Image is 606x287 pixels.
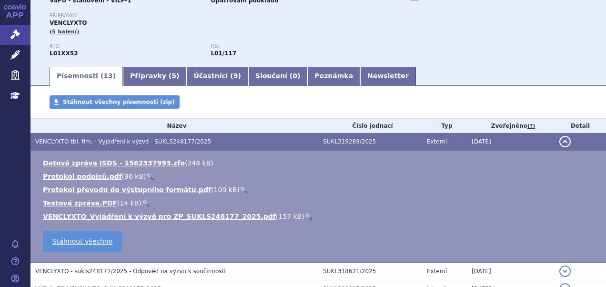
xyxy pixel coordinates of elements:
[467,119,555,133] th: Zveřejněno
[43,158,596,168] li: ( )
[50,29,80,35] span: (5 balení)
[172,72,176,80] span: 5
[50,13,372,19] p: Přípravky:
[50,95,180,109] a: Stáhnout všechny písemnosti (zip)
[318,262,422,280] td: SUKL318621/2025
[146,173,154,180] a: 🔍
[304,213,313,220] a: 🔍
[124,173,143,180] span: 90 kB
[141,199,150,207] a: 🔍
[559,136,571,147] button: detail
[427,268,447,275] span: Externí
[527,123,535,130] abbr: (?)
[186,67,248,86] a: Účastníci (9)
[120,199,139,207] span: 14 kB
[307,67,360,86] a: Poznámka
[187,159,211,167] span: 248 kB
[293,72,297,80] span: 0
[43,185,596,195] li: ( )
[211,50,236,57] strong: venetoklax
[50,50,78,57] strong: VENETOKLAX
[555,119,606,133] th: Detail
[35,268,226,275] span: VENCLYXTO - sukls248177/2025 - Odpověď na výzvu k součinnosti
[318,133,422,151] td: SUKL319289/2025
[278,213,302,220] span: 157 kB
[43,173,122,180] a: Protokol podpisů.pdf
[43,159,185,167] a: Datová zpráva ISDS - 1562337993.zfo
[35,138,211,145] span: VENCLYXTO tbl. flm. - Vyjádření k výzvě - SUKLS248177/2025
[43,231,122,252] a: Stáhnout všechno
[467,262,555,280] td: [DATE]
[211,43,362,49] p: RS:
[422,119,467,133] th: Typ
[360,67,416,86] a: Newsletter
[233,72,238,80] span: 9
[559,266,571,277] button: detail
[103,72,112,80] span: 13
[43,199,117,207] a: Textová zpráva.PDF
[467,133,555,151] td: [DATE]
[43,172,596,181] li: ( )
[43,213,276,220] a: VENCLYXTO_Vyjádření k výzvě pro ZP_SUKLS248177_2025.pdf
[43,186,211,194] a: Protokol převodu do výstupního formátu.pdf
[318,119,422,133] th: Číslo jednací
[214,186,237,194] span: 109 kB
[427,138,447,145] span: Externí
[123,67,186,86] a: Přípravky (5)
[240,186,248,194] a: 🔍
[43,198,596,208] li: ( )
[50,67,123,86] a: Písemnosti (13)
[248,67,307,86] a: Sloučení (0)
[50,43,201,49] p: ATC:
[43,212,596,221] li: ( )
[30,119,318,133] th: Název
[50,20,87,26] span: VENCLYXTO
[63,99,175,105] span: Stáhnout všechny písemnosti (zip)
